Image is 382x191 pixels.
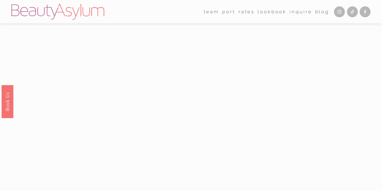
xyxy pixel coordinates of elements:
a: Rates [239,7,255,16]
span: team [204,8,219,16]
a: port [222,7,235,16]
a: folder dropdown [204,7,219,16]
a: Book Us [2,85,13,118]
a: Inquire [290,7,312,16]
a: Lookbook [258,7,287,16]
img: Beauty Asylum | Bridal Hair &amp; Makeup Charlotte &amp; Atlanta [11,4,104,20]
a: TikTok [347,6,358,17]
a: Instagram [334,6,345,17]
a: Facebook [360,6,371,17]
a: Blog [315,7,329,16]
